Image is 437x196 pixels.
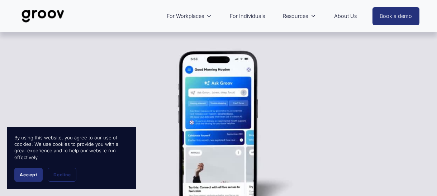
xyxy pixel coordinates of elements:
p: By using this website, you agree to our use of cookies. We use cookies to provide you with a grea... [14,134,129,161]
a: About Us [331,8,360,24]
a: folder dropdown [279,8,319,24]
a: Book a demo [372,7,420,25]
span: For Workplaces [167,11,204,21]
span: Decline [53,172,71,177]
img: Groov | Unlock Human Potential at Work and in Life [18,4,68,28]
button: Decline [48,168,76,182]
a: For Individuals [226,8,269,24]
span: Resources [283,11,308,21]
a: folder dropdown [163,8,215,24]
button: Accept [14,168,43,182]
section: Cookie banner [7,127,136,189]
span: Accept [20,172,37,177]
